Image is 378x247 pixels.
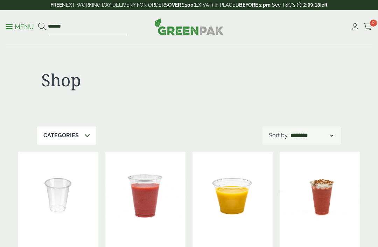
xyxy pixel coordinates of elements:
[320,2,328,8] span: left
[18,152,98,239] img: 7oz Clear PET Smoothie Cup[13142]
[239,2,271,8] strong: BEFORE 2 pm
[370,20,377,27] span: 0
[351,23,359,30] i: My Account
[41,70,185,90] h1: Shop
[289,131,335,140] select: Shop order
[303,2,320,8] span: 2:09:18
[168,2,194,8] strong: OVER £100
[269,131,288,140] p: Sort by
[6,23,34,31] p: Menu
[6,23,34,30] a: Menu
[50,2,62,8] strong: FREE
[154,18,224,35] img: GreenPak Supplies
[272,2,295,8] a: See T&C's
[105,152,185,239] img: 12oz PET Smoothie Cup with Raspberry Smoothie no lid
[192,152,273,239] img: 9oz pet clear smoothie cup
[364,23,372,30] i: Cart
[280,152,360,239] img: 16oz PET Smoothie Cup with Strawberry Milkshake and cream
[364,22,372,32] a: 0
[43,131,79,140] p: Categories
